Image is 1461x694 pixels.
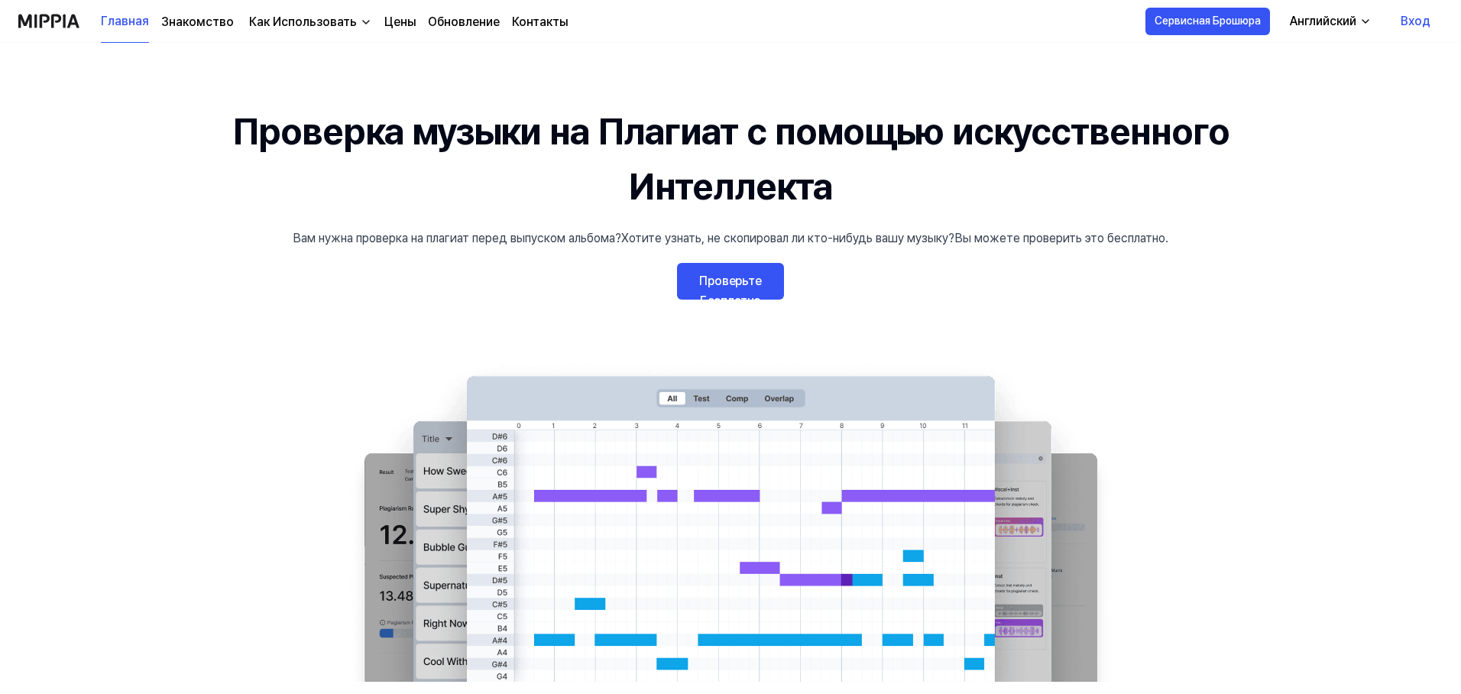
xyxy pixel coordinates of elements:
[512,15,568,29] ya-tr-span: Контакты
[1145,8,1270,35] button: Сервисная Брошюра
[232,109,1229,209] ya-tr-span: Проверка музыки на Плагиат с помощью искусственного Интеллекта
[360,16,372,28] img: вниз
[1155,13,1261,29] ya-tr-span: Сервисная Брошюра
[428,15,500,29] ya-tr-span: Обновление
[512,13,568,31] a: Контакты
[246,13,372,31] button: Как Использовать
[677,263,784,300] a: Проверьте Бесплатно
[621,231,954,245] ya-tr-span: Хотите узнать, не скопировал ли кто-нибудь вашу музыку?
[333,361,1128,682] img: основное Изображение
[699,274,762,308] ya-tr-span: Проверьте Бесплатно
[101,12,149,31] ya-tr-span: Главная
[293,231,621,245] ya-tr-span: Вам нужна проверка на плагиат перед выпуском альбома?
[249,15,357,29] ya-tr-span: Как Использовать
[954,231,1168,245] ya-tr-span: Вы можете проверить это бесплатно.
[384,15,416,29] ya-tr-span: Цены
[1278,6,1381,37] button: Английский
[384,13,416,31] a: Цены
[101,1,149,43] a: Главная
[428,13,500,31] a: Обновление
[1290,14,1356,28] ya-tr-span: Английский
[1401,12,1430,31] ya-tr-span: Вход
[161,13,234,31] a: Знакомство
[161,15,234,29] ya-tr-span: Знакомство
